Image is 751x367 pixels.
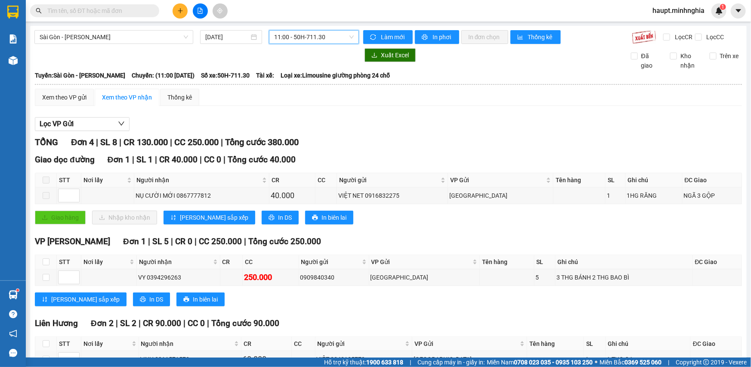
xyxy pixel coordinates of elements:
sup: 1 [16,289,19,292]
th: CC [315,173,337,187]
span: caret-down [735,7,742,15]
span: | [668,358,669,367]
span: haupt.minhnghia [646,5,711,16]
button: file-add [193,3,208,19]
span: sort-ascending [170,215,176,221]
div: [GEOGRAPHIC_DATA] [371,273,478,282]
button: downloadXuất Excel [365,48,416,62]
span: plus [177,8,183,14]
img: icon-new-feature [715,7,723,15]
span: sync [370,34,377,41]
div: LINH 0911571572 [140,355,240,364]
span: Cung cấp máy in - giấy in: [417,358,485,367]
span: download [371,52,377,59]
span: printer [312,215,318,221]
td: Sài Gòn [448,187,553,204]
span: | [200,155,202,165]
span: CC 250.000 [174,137,219,147]
span: | [171,236,173,246]
div: NỤ CƯỜI MỚI 0867777812 [136,191,268,200]
span: Thống kê [528,32,554,42]
td: Sài Gòn [369,269,480,286]
button: bar-chartThống kê [510,30,561,44]
span: VP Gửi [450,175,544,185]
th: STT [57,173,81,187]
span: Lọc VP Gửi [40,118,74,129]
span: Đơn 2 [91,318,114,328]
input: Tìm tên, số ĐT hoặc mã đơn [47,6,149,16]
span: | [170,137,172,147]
th: Ghi chú [556,255,693,269]
strong: 1900 633 818 [366,359,403,366]
div: 3 THG BÁNH 2 THG BAO BÌ [557,273,691,282]
button: printerIn DS [133,292,170,306]
span: In biên lai [321,213,346,222]
span: SL 2 [120,318,136,328]
button: aim [213,3,228,19]
span: Đã giao [638,51,664,70]
span: | [148,236,150,246]
span: Người nhận [139,257,211,267]
span: down [118,120,125,127]
span: CC 0 [204,155,221,165]
span: question-circle [9,310,17,318]
span: CC 250.000 [199,236,242,246]
span: | [119,137,121,147]
img: logo-vxr [7,6,19,19]
b: Tuyến: Sài Gòn - [PERSON_NAME] [35,72,125,79]
span: | [244,236,246,246]
span: | [223,155,226,165]
span: Đơn 1 [123,236,146,246]
span: sort-ascending [42,296,48,303]
button: uploadGiao hàng [35,211,86,224]
span: | [183,318,185,328]
span: [PERSON_NAME] sắp xếp [180,213,248,222]
div: Xem theo VP gửi [42,93,87,102]
button: sort-ascending[PERSON_NAME] sắp xếp [164,211,255,224]
div: VIỆT NET 0916832275 [338,191,446,200]
span: copyright [703,359,709,365]
div: 60.000 [243,353,290,365]
button: caret-down [731,3,746,19]
img: warehouse-icon [9,290,18,299]
div: VIỆT 0342135779 [317,355,411,364]
span: Trên xe [717,51,742,61]
div: [GEOGRAPHIC_DATA] [449,191,552,200]
span: Loại xe: Limousine giường phòng 24 chỗ [281,71,390,80]
button: printerIn phơi [415,30,459,44]
span: Hỗ trợ kỹ thuật: [324,358,403,367]
span: | [139,318,141,328]
img: solution-icon [9,34,18,44]
button: In đơn chọn [461,30,508,44]
span: TỔNG [35,137,58,147]
span: CR 40.000 [159,155,198,165]
span: Làm mới [381,32,406,42]
span: Miền Nam [487,358,593,367]
th: Tên hàng [553,173,606,187]
span: 1 [721,4,724,10]
div: 1 [585,355,604,364]
span: | [221,137,223,147]
button: printerIn biên lai [176,292,225,306]
span: Người gửi [339,175,439,185]
th: CC [243,255,299,269]
th: Ghi chú [626,173,683,187]
th: STT [57,255,81,269]
span: ⚪️ [595,361,597,364]
div: 0909840340 [300,273,368,282]
input: 14/09/2025 [205,32,249,42]
span: Xuất Excel [381,50,409,60]
th: ĐC Giao [693,255,742,269]
span: Giao dọc đường [35,155,95,165]
span: | [96,137,98,147]
span: Tổng cước 250.000 [248,236,321,246]
span: | [116,318,118,328]
img: 9k= [632,30,656,44]
span: Tài xế: [256,71,274,80]
div: 1 THG QA [607,355,689,364]
span: Liên Hương [35,318,78,328]
span: Nơi lấy [83,339,130,348]
span: SL 8 [100,137,117,147]
button: Lọc VP Gửi [35,117,130,131]
span: Người gửi [301,257,360,267]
